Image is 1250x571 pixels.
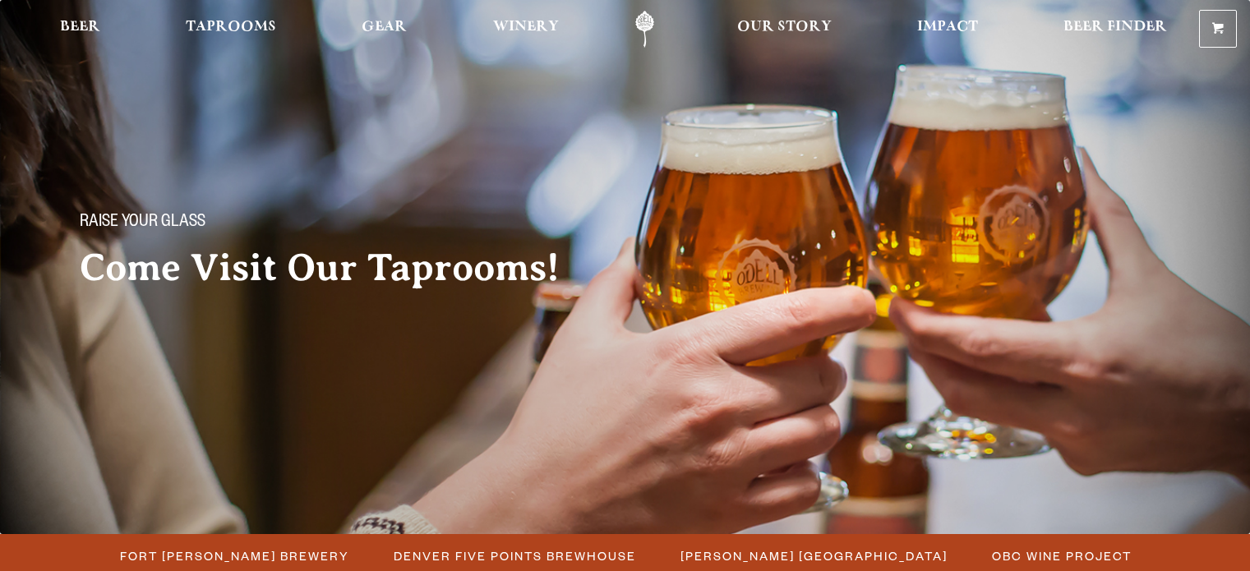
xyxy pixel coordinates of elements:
[493,21,559,34] span: Winery
[482,11,570,48] a: Winery
[384,544,644,568] a: Denver Five Points Brewhouse
[186,21,276,34] span: Taprooms
[362,21,407,34] span: Gear
[917,21,978,34] span: Impact
[992,544,1132,568] span: OBC Wine Project
[80,247,593,288] h2: Come Visit Our Taprooms!
[110,544,357,568] a: Fort [PERSON_NAME] Brewery
[726,11,842,48] a: Our Story
[737,21,832,34] span: Our Story
[1053,11,1178,48] a: Beer Finder
[49,11,111,48] a: Beer
[351,11,417,48] a: Gear
[175,11,287,48] a: Taprooms
[120,544,349,568] span: Fort [PERSON_NAME] Brewery
[982,544,1140,568] a: OBC Wine Project
[1063,21,1167,34] span: Beer Finder
[614,11,676,48] a: Odell Home
[394,544,636,568] span: Denver Five Points Brewhouse
[680,544,948,568] span: [PERSON_NAME] [GEOGRAPHIC_DATA]
[906,11,989,48] a: Impact
[671,544,956,568] a: [PERSON_NAME] [GEOGRAPHIC_DATA]
[60,21,100,34] span: Beer
[80,213,205,234] span: Raise your glass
